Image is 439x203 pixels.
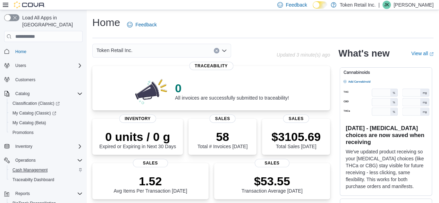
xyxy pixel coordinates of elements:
button: Operations [1,155,85,165]
span: Classification (Classic) [12,101,60,106]
span: Home [12,47,83,56]
a: View allExternal link [411,51,433,56]
p: Updated 3 minute(s) ago [277,52,330,58]
div: All invoices are successfully submitted to traceability! [175,81,289,101]
span: Classification (Classic) [10,99,83,108]
span: Sales [255,159,289,167]
span: Traceability [189,62,233,70]
span: My Catalog (Beta) [12,120,46,126]
span: My Catalog (Classic) [12,110,56,116]
p: 0 [175,81,289,95]
span: My Catalog (Classic) [10,109,83,117]
span: Home [15,49,26,54]
div: Expired or Expiring in Next 30 Days [99,130,176,149]
button: Operations [12,156,39,164]
span: Feedback [286,1,307,8]
div: Total Sales [DATE] [271,130,321,149]
button: Cash Management [7,165,85,175]
span: Feedback [135,21,157,28]
p: [PERSON_NAME] [394,1,433,9]
a: Customers [12,76,38,84]
span: JK [384,1,389,9]
span: Sales [210,115,236,123]
span: Operations [12,156,83,164]
span: My Catalog (Beta) [10,119,83,127]
span: Operations [15,158,36,163]
button: Reports [1,189,85,198]
span: Catalog [12,90,83,98]
a: Feedback [124,18,159,32]
div: Total # Invoices [DATE] [197,130,247,149]
button: Catalog [1,89,85,99]
span: Sales [133,159,168,167]
a: My Catalog (Classic) [10,109,59,117]
button: Users [12,61,29,70]
p: $3105.69 [271,130,321,144]
button: Traceabilty Dashboard [7,175,85,185]
span: Promotions [12,130,34,135]
span: Load All Apps in [GEOGRAPHIC_DATA] [19,14,83,28]
div: Jamie Kaye [382,1,391,9]
button: Clear input [214,48,219,53]
button: Customers [1,75,85,85]
span: Users [15,63,26,68]
span: Cash Management [12,167,48,173]
span: Reports [12,189,83,198]
a: My Catalog (Beta) [10,119,49,127]
span: Catalog [15,91,29,96]
a: Cash Management [10,166,50,174]
p: $53.55 [242,174,303,188]
button: Users [1,61,85,70]
h3: [DATE] - [MEDICAL_DATA] choices are now saved when receiving [346,125,426,145]
span: Sales [283,115,309,123]
span: Inventory [15,144,32,149]
input: Dark Mode [313,1,327,9]
span: Cash Management [10,166,83,174]
button: Home [1,46,85,56]
button: Inventory [12,142,35,151]
p: 58 [197,130,247,144]
button: Reports [12,189,33,198]
span: Inventory [12,142,83,151]
svg: External link [429,52,433,56]
span: Token Retail Inc. [96,46,133,54]
a: Home [12,48,29,56]
span: Inventory [119,115,156,123]
p: We've updated product receiving so your [MEDICAL_DATA] choices (like THCa or CBG) stay visible fo... [346,148,426,190]
span: Customers [12,75,83,84]
div: Transaction Average [DATE] [242,174,303,194]
span: Customers [15,77,35,83]
button: My Catalog (Beta) [7,118,85,128]
p: 0 units / 0 g [99,130,176,144]
p: | [378,1,380,9]
a: My Catalog (Classic) [7,108,85,118]
span: Traceabilty Dashboard [10,176,83,184]
a: Traceabilty Dashboard [10,176,57,184]
a: Classification (Classic) [10,99,62,108]
a: Classification (Classic) [7,99,85,108]
span: Users [12,61,83,70]
span: Traceabilty Dashboard [12,177,54,183]
p: 1.52 [113,174,187,188]
button: Inventory [1,142,85,151]
button: Promotions [7,128,85,137]
button: Open list of options [221,48,227,53]
span: Reports [15,191,30,196]
img: Cova [14,1,45,8]
h1: Home [92,16,120,29]
h2: What's new [338,48,389,59]
a: Promotions [10,128,36,137]
img: 0 [133,77,169,105]
p: Token Retail Inc. [340,1,376,9]
button: Catalog [12,90,32,98]
span: Promotions [10,128,83,137]
div: Avg Items Per Transaction [DATE] [113,174,187,194]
